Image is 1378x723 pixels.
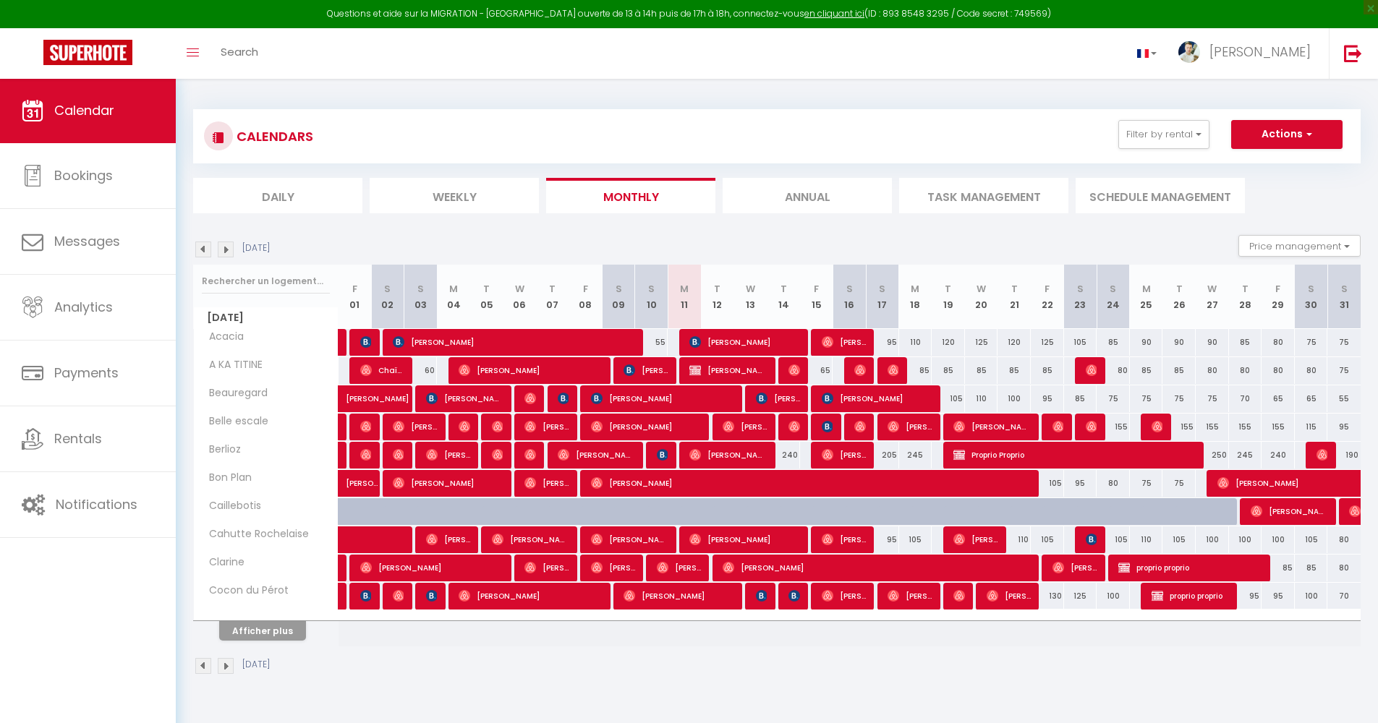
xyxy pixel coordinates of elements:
span: [PERSON_NAME] [426,582,437,609]
th: 03 [404,265,438,329]
div: 240 [1262,442,1295,469]
div: 65 [1295,385,1328,412]
div: 85 [1097,329,1130,356]
span: [DATE] [194,307,338,328]
abbr: S [879,282,885,296]
div: 190 [1327,442,1361,469]
span: [PERSON_NAME] [624,356,668,384]
span: Bon Plan [196,470,255,486]
th: 14 [767,265,800,329]
span: [PERSON_NAME],[PERSON_NAME] [524,413,569,440]
span: [PERSON_NAME] [1209,43,1311,61]
span: [PERSON_NAME] [1251,497,1328,525]
a: Search [210,28,269,79]
span: [PERSON_NAME] [689,526,800,553]
th: 09 [602,265,635,329]
div: 75 [1162,470,1196,497]
div: 80 [1097,470,1130,497]
th: 17 [866,265,899,329]
abbr: W [515,282,524,296]
span: [PERSON_NAME] [1086,413,1097,440]
div: 125 [1064,583,1097,609]
li: Task Management [899,178,1068,213]
abbr: F [1045,282,1050,296]
li: Monthly [546,178,715,213]
span: [PERSON_NAME] [346,462,379,489]
th: 16 [833,265,866,329]
div: 110 [899,329,932,356]
div: 155 [1097,414,1130,440]
th: 25 [1130,265,1163,329]
span: Caillebotis [196,498,265,514]
span: [PERSON_NAME] [393,582,404,609]
div: 85 [932,357,965,384]
span: [PERSON_NAME] [492,441,503,469]
button: Filter by rental [1118,120,1209,149]
div: 65 [1262,385,1295,412]
span: [PERSON_NAME] [1086,356,1097,384]
span: Messages [54,232,120,250]
div: 60 [404,357,438,384]
span: [PERSON_NAME] [888,413,932,440]
span: [PERSON_NAME] [888,582,932,609]
div: 95 [1031,385,1064,412]
span: Analytics [54,298,113,316]
th: 18 [899,265,932,329]
span: [PERSON_NAME] [591,469,1034,497]
span: [PERSON_NAME] [854,413,865,440]
span: [PERSON_NAME] [854,356,865,384]
div: 245 [1229,442,1262,469]
abbr: F [814,282,819,296]
div: 100 [1196,526,1229,553]
div: 85 [1064,385,1097,412]
span: [PERSON_NAME] [558,441,635,469]
span: Jamyang ATA [657,441,668,469]
abbr: M [911,282,919,296]
span: Berlioz [196,442,250,458]
abbr: S [846,282,853,296]
p: [DATE] [242,241,270,255]
span: Calendar [54,101,114,119]
div: 85 [1162,357,1196,384]
div: 80 [1262,329,1295,356]
span: [PERSON_NAME] [822,441,866,469]
div: 85 [1031,357,1064,384]
div: 95 [866,526,899,553]
abbr: W [1207,282,1217,296]
span: [PERSON_NAME] [1052,413,1063,440]
span: [PERSON_NAME] [953,526,998,553]
button: Actions [1231,120,1343,149]
span: [PERSON_NAME] [822,328,866,356]
span: Belle escale [196,414,272,429]
span: [PERSON_NAME] [1317,441,1327,469]
abbr: T [1176,282,1183,296]
div: 85 [998,357,1031,384]
h3: CALENDARS [233,120,313,153]
div: 90 [1162,329,1196,356]
div: 105 [1031,526,1064,553]
span: [PERSON_NAME] [624,582,734,609]
div: 95 [866,329,899,356]
th: 02 [371,265,404,329]
abbr: S [648,282,655,296]
th: 10 [635,265,668,329]
span: [PERSON_NAME] [888,356,898,384]
span: Rentals [54,429,102,448]
div: 110 [965,385,998,412]
abbr: M [1142,282,1151,296]
span: Cocon du Pérot [196,583,292,599]
span: [PERSON_NAME] [524,554,569,581]
span: [PERSON_NAME] [360,554,504,581]
div: 120 [932,329,965,356]
div: 75 [1327,329,1361,356]
li: Annual [723,178,892,213]
div: 75 [1196,385,1229,412]
img: ... [1178,41,1200,63]
span: [PERSON_NAME] [558,385,569,412]
div: 250 [1196,442,1229,469]
div: 80 [1327,526,1361,553]
span: [PERSON_NAME] [393,469,503,497]
span: [PERSON_NAME] [1086,526,1097,553]
abbr: T [1242,282,1249,296]
div: 95 [1064,470,1097,497]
